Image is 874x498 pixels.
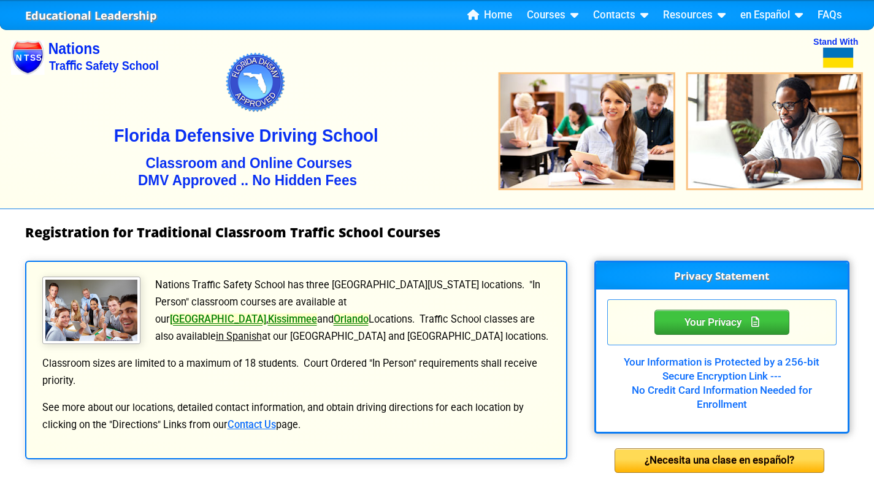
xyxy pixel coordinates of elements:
[654,310,789,334] div: Privacy Statement
[170,313,266,325] a: [GEOGRAPHIC_DATA]
[41,277,551,345] p: Nations Traffic Safety School has three [GEOGRAPHIC_DATA][US_STATE] locations. "In Person" classr...
[334,313,369,325] a: Orlando
[588,6,653,25] a: Contacts
[42,277,140,344] img: Traffic School Students
[216,331,262,342] u: in Spanish
[25,6,157,26] a: Educational Leadership
[41,355,551,389] p: Classroom sizes are limited to a maximum of 18 students. Court Ordered "In Person" requirements s...
[596,262,848,289] h3: Privacy Statement
[228,419,276,431] a: Contact Us
[735,6,808,25] a: en Español
[25,225,849,240] h1: Registration for Traditional Classroom Traffic School Courses
[615,454,824,465] a: ¿Necesita una clase en español?
[607,345,837,412] div: Your Information is Protected by a 256-bit Secure Encryption Link --- No Credit Card Information ...
[658,6,730,25] a: Resources
[268,313,317,325] a: Kissimmee
[11,14,863,209] img: Nations Traffic School - Your DMV Approved Florida Traffic School
[615,448,824,473] div: ¿Necesita una clase en español?
[41,399,551,434] p: See more about our locations, detailed contact information, and obtain driving directions for eac...
[462,6,517,25] a: Home
[813,6,847,25] a: FAQs
[654,314,789,329] a: Your Privacy
[522,6,583,25] a: Courses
